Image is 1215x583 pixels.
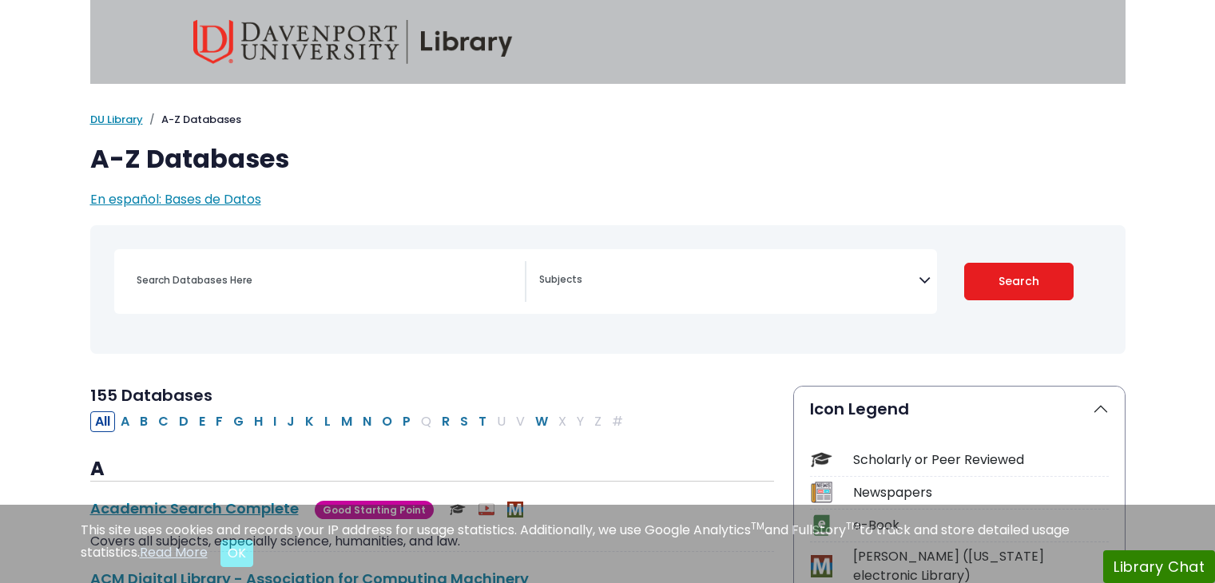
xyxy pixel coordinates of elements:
[135,411,153,432] button: Filter Results B
[507,502,523,518] img: MeL (Michigan electronic Library)
[455,411,473,432] button: Filter Results S
[90,458,774,482] h3: A
[90,411,115,432] button: All
[153,411,173,432] button: Filter Results C
[228,411,248,432] button: Filter Results G
[90,112,143,127] a: DU Library
[81,521,1135,567] div: This site uses cookies and records your IP address for usage statistics. Additionally, we use Goo...
[140,543,208,561] a: Read More
[249,411,268,432] button: Filter Results H
[90,225,1126,354] nav: Search filters
[358,411,376,432] button: Filter Results N
[377,411,397,432] button: Filter Results O
[90,411,629,430] div: Alpha-list to filter by first letter of database name
[530,411,553,432] button: Filter Results W
[90,384,212,407] span: 155 Databases
[193,20,513,64] img: Davenport University Library
[794,387,1125,431] button: Icon Legend
[90,112,1126,128] nav: breadcrumb
[90,498,299,518] a: Academic Search Complete
[320,411,336,432] button: Filter Results L
[90,190,261,208] a: En español: Bases de Datos
[143,112,241,128] li: A-Z Databases
[336,411,357,432] button: Filter Results M
[398,411,415,432] button: Filter Results P
[853,483,1109,502] div: Newspapers
[194,411,210,432] button: Filter Results E
[478,502,494,518] img: Audio & Video
[811,482,832,503] img: Icon Newspapers
[174,411,193,432] button: Filter Results D
[811,449,832,470] img: Icon Scholarly or Peer Reviewed
[846,519,860,533] sup: TM
[268,411,281,432] button: Filter Results I
[539,275,919,288] textarea: Search
[437,411,455,432] button: Filter Results R
[116,411,134,432] button: Filter Results A
[300,411,319,432] button: Filter Results K
[220,540,253,567] button: Close
[90,144,1126,174] h1: A-Z Databases
[450,502,466,518] img: Scholarly or Peer Reviewed
[1103,550,1215,583] button: Library Chat
[853,450,1109,470] div: Scholarly or Peer Reviewed
[315,501,434,519] span: Good Starting Point
[474,411,491,432] button: Filter Results T
[751,519,764,533] sup: TM
[964,263,1074,300] button: Submit for Search Results
[127,268,525,291] input: Search database by title or keyword
[282,411,300,432] button: Filter Results J
[211,411,228,432] button: Filter Results F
